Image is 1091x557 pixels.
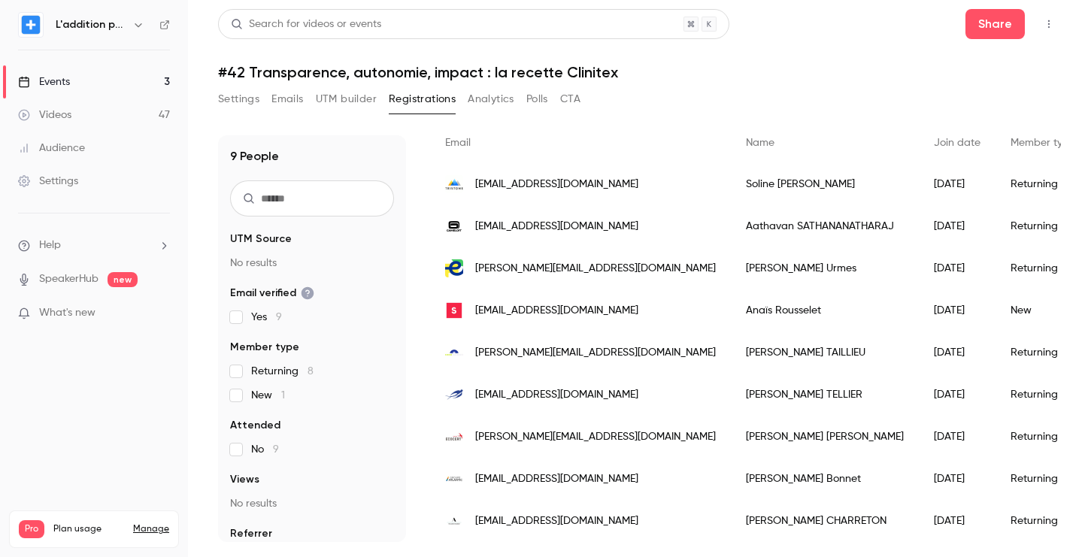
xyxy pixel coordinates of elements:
[919,500,996,542] div: [DATE]
[445,301,463,319] img: sloclap.com
[996,458,1090,500] div: Returning
[731,500,919,542] div: [PERSON_NAME] CHARRETON
[251,442,279,457] span: No
[53,523,124,535] span: Plan usage
[445,470,463,488] img: groupe-atlantic.com
[18,74,70,89] div: Events
[218,87,259,111] button: Settings
[18,174,78,189] div: Settings
[731,289,919,331] div: Anaïs Rousselet
[231,17,381,32] div: Search for videos or events
[475,429,716,445] span: [PERSON_NAME][EMAIL_ADDRESS][DOMAIN_NAME]
[218,63,1061,81] h1: #42 Transparence, autonomie, impact : la recette Clinitex
[108,272,138,287] span: new
[230,472,259,487] span: Views
[445,138,471,148] span: Email
[230,147,279,165] h1: 9 People
[468,87,514,111] button: Analytics
[445,344,463,362] img: sereno-assurances.fr
[389,87,456,111] button: Registrations
[1011,138,1075,148] span: Member type
[731,416,919,458] div: [PERSON_NAME] [PERSON_NAME]
[230,340,299,355] span: Member type
[996,374,1090,416] div: Returning
[39,305,95,321] span: What's new
[475,471,638,487] span: [EMAIL_ADDRESS][DOMAIN_NAME]
[919,374,996,416] div: [DATE]
[560,87,580,111] button: CTA
[996,416,1090,458] div: Returning
[445,175,463,193] img: tristone.com
[316,87,377,111] button: UTM builder
[475,387,638,403] span: [EMAIL_ADDRESS][DOMAIN_NAME]
[445,428,463,446] img: ecocert.com
[18,238,170,253] li: help-dropdown-opener
[731,205,919,247] div: Aathavan SATHANANATHARAJ
[731,247,919,289] div: [PERSON_NAME] Urmes
[18,107,71,123] div: Videos
[475,219,638,235] span: [EMAIL_ADDRESS][DOMAIN_NAME]
[526,87,548,111] button: Polls
[251,364,314,379] span: Returning
[731,458,919,500] div: [PERSON_NAME] Bonnet
[475,261,716,277] span: [PERSON_NAME][EMAIL_ADDRESS][DOMAIN_NAME]
[230,496,394,511] p: No results
[19,13,43,37] img: L'addition par Epsor
[475,303,638,319] span: [EMAIL_ADDRESS][DOMAIN_NAME]
[39,238,61,253] span: Help
[19,520,44,538] span: Pro
[934,138,980,148] span: Join date
[445,386,463,404] img: lesaffre.com
[731,331,919,374] div: [PERSON_NAME] TAILLIEU
[731,374,919,416] div: [PERSON_NAME] TELLIER
[996,331,1090,374] div: Returning
[230,256,394,271] p: No results
[230,418,280,433] span: Attended
[18,141,85,156] div: Audience
[445,512,463,530] img: adeccogroup.com
[475,177,638,192] span: [EMAIL_ADDRESS][DOMAIN_NAME]
[271,87,303,111] button: Emails
[996,205,1090,247] div: Returning
[445,259,463,277] img: epsor.fr
[251,310,282,325] span: Yes
[919,458,996,500] div: [DATE]
[475,513,638,529] span: [EMAIL_ADDRESS][DOMAIN_NAME]
[445,217,463,235] img: gameloft.com
[965,9,1025,39] button: Share
[56,17,126,32] h6: L'addition par Epsor
[230,526,272,541] span: Referrer
[475,345,716,361] span: [PERSON_NAME][EMAIL_ADDRESS][DOMAIN_NAME]
[251,388,285,403] span: New
[919,416,996,458] div: [DATE]
[276,312,282,322] span: 9
[308,366,314,377] span: 8
[281,390,285,401] span: 1
[230,286,314,301] span: Email verified
[919,205,996,247] div: [DATE]
[996,500,1090,542] div: Returning
[746,138,774,148] span: Name
[152,307,170,320] iframe: Noticeable Trigger
[273,444,279,455] span: 9
[996,163,1090,205] div: Returning
[731,163,919,205] div: Soline [PERSON_NAME]
[919,289,996,331] div: [DATE]
[133,523,169,535] a: Manage
[996,247,1090,289] div: Returning
[919,163,996,205] div: [DATE]
[39,271,98,287] a: SpeakerHub
[230,232,292,247] span: UTM Source
[919,331,996,374] div: [DATE]
[919,247,996,289] div: [DATE]
[996,289,1090,331] div: New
